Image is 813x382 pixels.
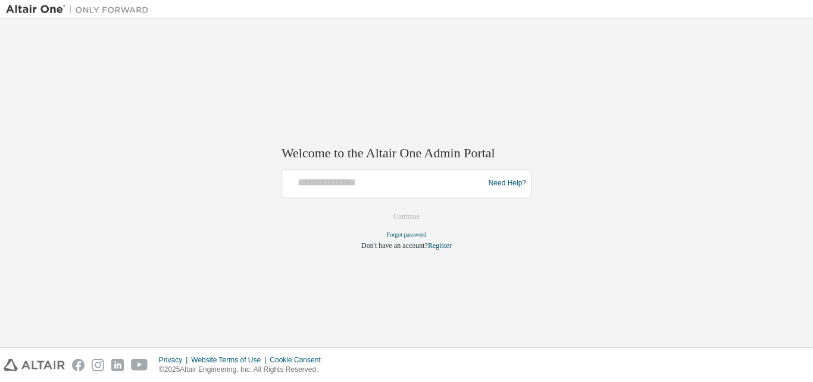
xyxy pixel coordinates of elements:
[282,145,531,162] h2: Welcome to the Altair One Admin Portal
[72,359,85,371] img: facebook.svg
[191,355,270,365] div: Website Terms of Use
[489,184,526,184] a: Need Help?
[270,355,327,365] div: Cookie Consent
[4,359,65,371] img: altair_logo.svg
[159,355,191,365] div: Privacy
[131,359,148,371] img: youtube.svg
[111,359,124,371] img: linkedin.svg
[428,241,452,250] a: Register
[387,231,427,238] a: Forgot password
[92,359,104,371] img: instagram.svg
[361,241,428,250] span: Don't have an account?
[6,4,155,15] img: Altair One
[159,365,328,375] p: © 2025 Altair Engineering, Inc. All Rights Reserved.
